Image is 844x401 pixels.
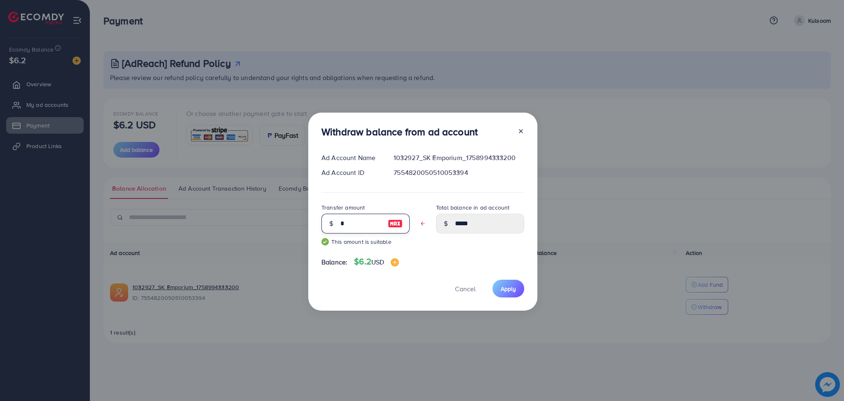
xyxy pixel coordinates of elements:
span: USD [371,257,384,267]
label: Total balance in ad account [436,203,509,212]
img: image [388,219,403,229]
button: Apply [492,280,524,297]
label: Transfer amount [321,203,365,212]
div: Ad Account Name [315,153,387,163]
button: Cancel [445,280,486,297]
img: guide [321,238,329,245]
h3: Withdraw balance from ad account [321,126,478,138]
span: Balance: [321,257,347,267]
span: Cancel [455,284,476,293]
div: Ad Account ID [315,168,387,177]
h4: $6.2 [354,257,399,267]
img: image [391,258,399,267]
div: 1032927_SK Emporium_1758994333200 [387,153,531,163]
span: Apply [501,285,516,293]
div: 7554820050510053394 [387,168,531,177]
small: This amount is suitable [321,238,410,246]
